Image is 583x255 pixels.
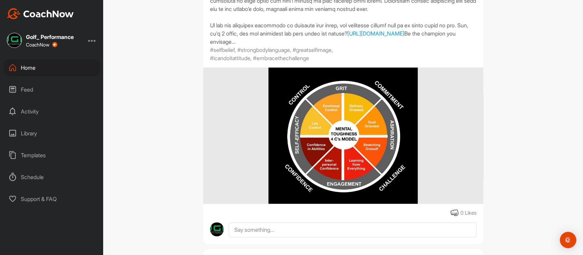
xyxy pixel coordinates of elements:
[268,67,417,204] img: media
[4,59,100,76] div: Home
[4,147,100,164] div: Templates
[4,125,100,142] div: Library
[210,222,224,236] img: avatar
[460,209,476,217] div: 0 Likes
[347,30,404,37] a: [URL][DOMAIN_NAME]
[4,169,100,186] div: Schedule
[560,232,576,248] div: Open Intercom Messenger
[4,81,100,98] div: Feed
[26,34,74,40] div: Golf_ Performance
[4,103,100,120] div: Activity
[7,33,22,48] img: square_0dec6c1a666c1cd6057ffb1e3efeae7d.jpg
[4,190,100,207] div: Support & FAQ
[26,42,57,48] div: CoachNow
[7,8,74,19] img: CoachNow
[210,46,364,62] p: #selfbelief, #strongbodylanguage, #greatselfimage, #icandoitattitude, #embracethechallenge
